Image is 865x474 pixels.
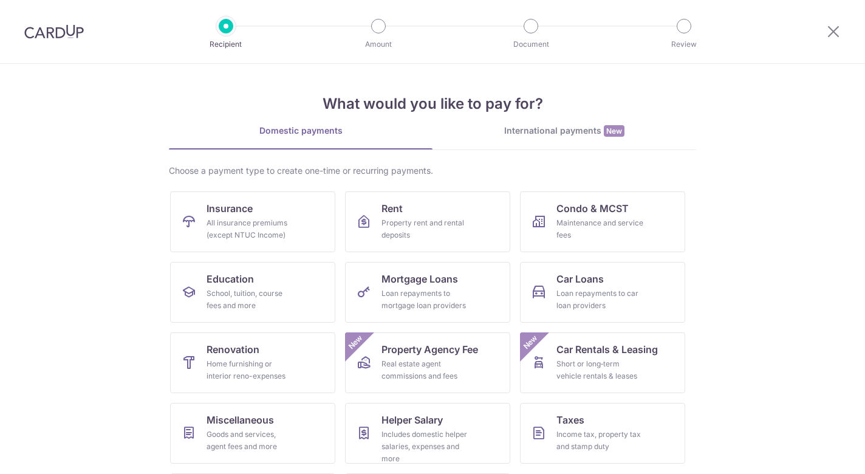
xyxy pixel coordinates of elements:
div: Short or long‑term vehicle rentals & leases [556,358,644,382]
span: Education [207,272,254,286]
a: RenovationHome furnishing or interior reno-expenses [170,332,335,393]
p: Review [639,38,729,50]
span: Car Rentals & Leasing [556,342,658,357]
span: Renovation [207,342,259,357]
span: New [346,332,366,352]
div: Home furnishing or interior reno-expenses [207,358,294,382]
div: Loan repayments to mortgage loan providers [381,287,469,312]
a: TaxesIncome tax, property tax and stamp duty [520,403,685,464]
a: Property Agency FeeReal estate agent commissions and feesNew [345,332,510,393]
p: Recipient [181,38,271,50]
span: Taxes [556,413,584,427]
span: Rent [381,201,403,216]
p: Document [486,38,576,50]
a: EducationSchool, tuition, course fees and more [170,262,335,323]
a: InsuranceAll insurance premiums (except NTUC Income) [170,191,335,252]
span: Property Agency Fee [381,342,478,357]
div: Real estate agent commissions and fees [381,358,469,382]
span: Condo & MCST [556,201,629,216]
span: Insurance [207,201,253,216]
div: All insurance premiums (except NTUC Income) [207,217,294,241]
div: Property rent and rental deposits [381,217,469,241]
div: Maintenance and service fees [556,217,644,241]
div: Includes domestic helper salaries, expenses and more [381,428,469,465]
img: CardUp [24,24,84,39]
div: Income tax, property tax and stamp duty [556,428,644,453]
div: Goods and services, agent fees and more [207,428,294,453]
a: Condo & MCSTMaintenance and service fees [520,191,685,252]
span: Miscellaneous [207,413,274,427]
span: Helper Salary [381,413,443,427]
div: School, tuition, course fees and more [207,287,294,312]
p: Amount [333,38,423,50]
span: New [521,332,541,352]
a: Mortgage LoansLoan repayments to mortgage loan providers [345,262,510,323]
div: Loan repayments to car loan providers [556,287,644,312]
a: MiscellaneousGoods and services, agent fees and more [170,403,335,464]
div: Domestic payments [169,125,432,137]
a: Car Rentals & LeasingShort or long‑term vehicle rentals & leasesNew [520,332,685,393]
h4: What would you like to pay for? [169,93,696,115]
a: Car LoansLoan repayments to car loan providers [520,262,685,323]
span: Car Loans [556,272,604,286]
span: Mortgage Loans [381,272,458,286]
a: RentProperty rent and rental deposits [345,191,510,252]
div: Choose a payment type to create one-time or recurring payments. [169,165,696,177]
span: New [604,125,624,137]
a: Helper SalaryIncludes domestic helper salaries, expenses and more [345,403,510,464]
div: International payments [432,125,696,137]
